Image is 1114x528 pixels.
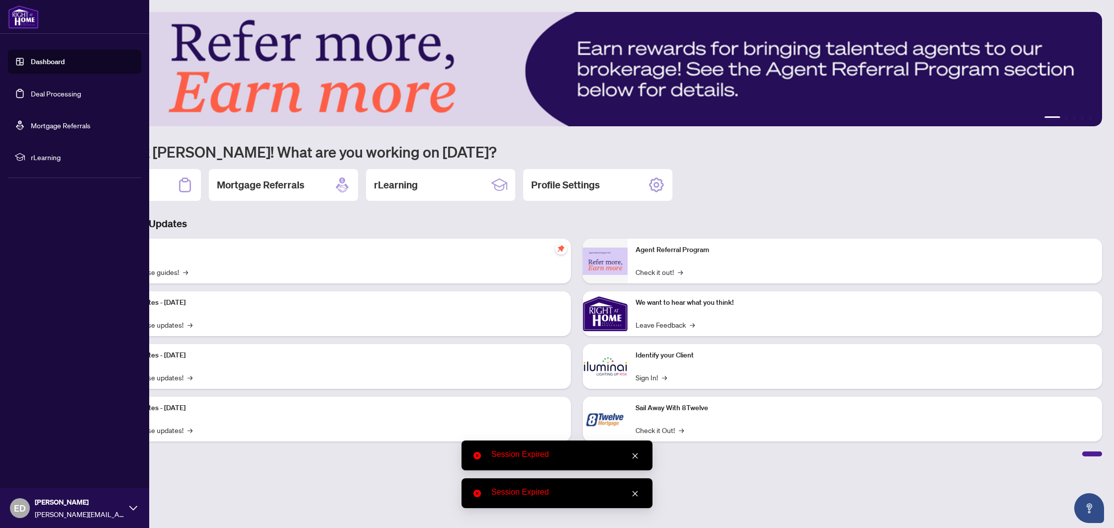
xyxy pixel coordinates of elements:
[473,452,481,459] span: close-circle
[1088,116,1092,120] button: 5
[104,403,563,414] p: Platform Updates - [DATE]
[678,266,683,277] span: →
[31,57,65,66] a: Dashboard
[104,350,563,361] p: Platform Updates - [DATE]
[636,350,1094,361] p: Identify your Client
[1064,116,1068,120] button: 2
[662,372,667,383] span: →
[35,497,124,508] span: [PERSON_NAME]
[31,89,81,98] a: Deal Processing
[187,372,192,383] span: →
[583,344,628,389] img: Identify your Client
[632,490,639,497] span: close
[104,297,563,308] p: Platform Updates - [DATE]
[636,297,1094,308] p: We want to hear what you think!
[14,501,26,515] span: ED
[491,486,641,498] div: Session Expired
[52,142,1102,161] h1: Welcome back [PERSON_NAME]! What are you working on [DATE]?
[583,291,628,336] img: We want to hear what you think!
[630,488,641,499] a: Close
[636,425,684,436] a: Check it Out!→
[636,403,1094,414] p: Sail Away With 8Twelve
[630,450,641,461] a: Close
[636,319,695,330] a: Leave Feedback→
[583,397,628,441] img: Sail Away With 8Twelve
[52,12,1102,126] img: Slide 0
[52,217,1102,231] h3: Brokerage & Industry Updates
[1044,116,1060,120] button: 1
[35,509,124,520] span: [PERSON_NAME][EMAIL_ADDRESS][DOMAIN_NAME]
[636,266,683,277] a: Check it out!→
[632,452,639,459] span: close
[1074,493,1104,523] button: Open asap
[31,121,91,130] a: Mortgage Referrals
[679,425,684,436] span: →
[374,178,418,192] h2: rLearning
[187,425,192,436] span: →
[31,152,134,163] span: rLearning
[217,178,304,192] h2: Mortgage Referrals
[104,245,563,256] p: Self-Help
[555,243,567,255] span: pushpin
[583,248,628,275] img: Agent Referral Program
[8,5,39,29] img: logo
[473,490,481,497] span: close-circle
[690,319,695,330] span: →
[636,245,1094,256] p: Agent Referral Program
[491,448,641,460] div: Session Expired
[1072,116,1076,120] button: 3
[636,372,667,383] a: Sign In!→
[531,178,600,192] h2: Profile Settings
[1080,116,1084,120] button: 4
[187,319,192,330] span: →
[183,266,188,277] span: →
